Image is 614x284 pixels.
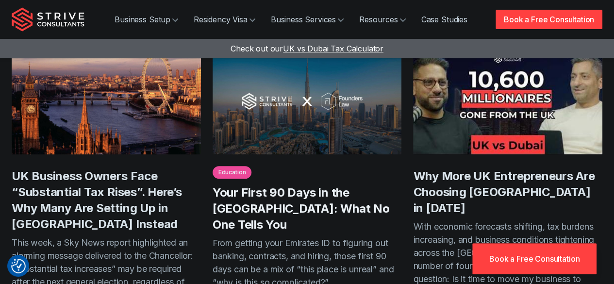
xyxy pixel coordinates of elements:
[11,259,26,273] button: Consent Preferences
[351,10,414,29] a: Resources
[107,10,186,29] a: Business Setup
[496,10,602,29] a: Book a Free Consultation
[11,259,26,273] img: Revisit consent button
[213,185,390,232] a: Your First 90 Days in the [GEOGRAPHIC_DATA]: What No One Tells You
[12,169,182,231] a: UK Business Owners Face “Substantial Tax Rises”. Here’s Why Many Are Setting Up in [GEOGRAPHIC_DA...
[472,243,597,274] a: Book a Free Consultation
[414,10,475,29] a: Case Studies
[12,48,201,154] img: dubai company setup
[213,166,252,179] a: Education
[413,169,595,215] a: Why More UK Entrepreneurs Are Choosing [GEOGRAPHIC_DATA] in [DATE]
[263,10,351,29] a: Business Services
[413,48,602,154] img: 10,600 Millionaires Left the UK- Is Dubai the Smartest Escape? |Tax, Business and Crypto- April 2025
[186,10,263,29] a: Residency Visa
[213,48,402,154] img: aIDeQ1GsbswqTLJ9_Untitleddesign-7-.jpg
[283,44,383,53] span: UK vs Dubai Tax Calculator
[12,7,84,32] img: Strive Consultants
[231,44,383,53] a: Check out ourUK vs Dubai Tax Calculator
